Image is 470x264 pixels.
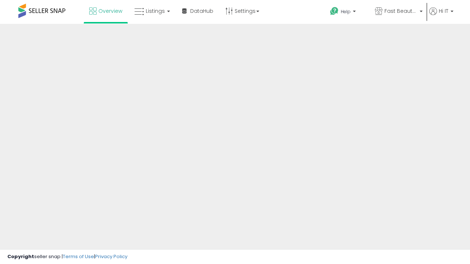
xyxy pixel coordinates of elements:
[384,7,417,15] span: Fast Beauty ([GEOGRAPHIC_DATA])
[7,253,127,260] div: seller snap | |
[324,1,368,24] a: Help
[95,253,127,260] a: Privacy Policy
[330,7,339,16] i: Get Help
[63,253,94,260] a: Terms of Use
[190,7,213,15] span: DataHub
[98,7,122,15] span: Overview
[146,7,165,15] span: Listings
[341,8,351,15] span: Help
[439,7,448,15] span: Hi IT
[7,253,34,260] strong: Copyright
[429,7,453,24] a: Hi IT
